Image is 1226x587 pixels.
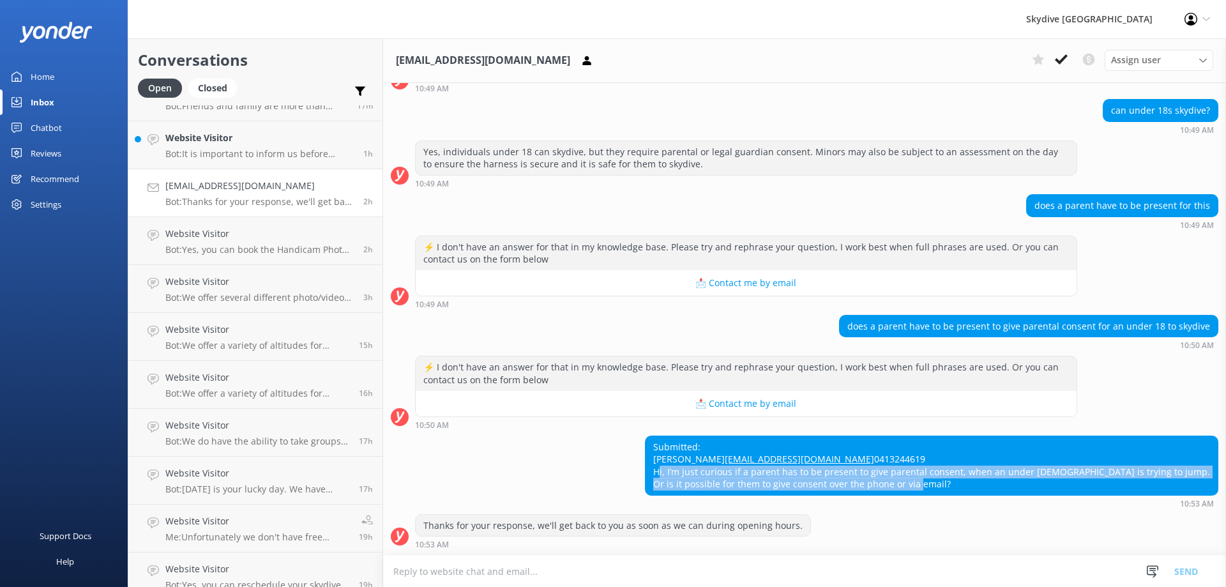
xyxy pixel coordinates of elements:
span: Oct 06 2025 07:30pm (UTC +10:00) Australia/Brisbane [359,484,373,494]
h4: Website Visitor [165,418,349,432]
a: Open [138,80,188,95]
a: Website VisitorBot:Yes, you can book the Handicam Photo and Video Packages online, call to add to... [128,217,382,265]
strong: 10:50 AM [415,422,449,429]
p: Me: Unfortunately we don't have free transfer from [GEOGRAPHIC_DATA] to the [GEOGRAPHIC_DATA] [165,531,349,543]
div: Closed [188,79,237,98]
span: Oct 07 2025 10:53am (UTC +10:00) Australia/Brisbane [363,196,373,207]
div: Oct 07 2025 10:53am (UTC +10:00) Australia/Brisbane [415,540,811,549]
strong: 10:49 AM [1180,222,1214,229]
div: Oct 07 2025 10:50am (UTC +10:00) Australia/Brisbane [415,420,1077,429]
div: does a parent have to be present for this [1027,195,1218,217]
div: Reviews [31,141,61,166]
a: Website VisitorBot:[DATE] is your lucky day. We have exclusive offers when you book direct! Visit... [128,457,382,505]
div: Support Docs [40,523,91,549]
div: Oct 07 2025 10:49am (UTC +10:00) Australia/Brisbane [415,179,1077,188]
p: Bot: We do have the ability to take groups on the same plane, but group sizes can vary depending ... [165,436,349,447]
img: yonder-white-logo.png [19,22,93,43]
strong: 10:53 AM [415,541,449,549]
h4: Website Visitor [165,131,354,145]
h2: Conversations [138,48,373,72]
div: Oct 07 2025 10:49am (UTC +10:00) Australia/Brisbane [1103,125,1218,134]
p: Bot: We offer a variety of altitudes for skydiving, with all dropzones providing jumps up to 15,0... [165,388,349,399]
div: Home [31,64,54,89]
h4: Website Visitor [165,466,349,480]
h4: Website Visitor [165,227,354,241]
div: ⚡ I don't have an answer for that in my knowledge base. Please try and rephrase your question, I ... [416,236,1077,270]
a: Website VisitorBot:It is important to inform us before booking if you have any restrictions on yo... [128,121,382,169]
div: Help [56,549,74,574]
a: Closed [188,80,243,95]
div: Oct 07 2025 10:53am (UTC +10:00) Australia/Brisbane [645,499,1218,508]
div: Inbox [31,89,54,115]
span: Oct 06 2025 05:45pm (UTC +10:00) Australia/Brisbane [359,531,373,542]
span: Oct 07 2025 10:34am (UTC +10:00) Australia/Brisbane [363,244,373,255]
div: Settings [31,192,61,217]
h4: [EMAIL_ADDRESS][DOMAIN_NAME] [165,179,354,193]
div: Assign User [1105,50,1213,70]
span: Oct 07 2025 11:30am (UTC +10:00) Australia/Brisbane [363,148,373,159]
div: Submitted: [PERSON_NAME] 0413244619 Hi, I’m just curious if a parent has to be present to give pa... [646,436,1218,495]
h3: [EMAIL_ADDRESS][DOMAIN_NAME] [396,52,570,69]
a: Website VisitorBot:We offer a variety of altitudes for skydiving, with all dropzones providing ju... [128,313,382,361]
h4: Website Visitor [165,275,354,289]
a: [EMAIL_ADDRESS][DOMAIN_NAME] [725,453,874,465]
p: Bot: We offer a variety of altitudes for skydiving, with all dropzones providing jumps up to 15,0... [165,340,349,351]
p: Bot: Friends and family are more than welcome to come along and watch. Please check with the staf... [165,100,347,112]
div: does a parent have to be present to give parental consent for an under 18 to skydive [840,316,1218,337]
a: Website VisitorBot:We do have the ability to take groups on the same plane, but group sizes can v... [128,409,382,457]
div: Oct 07 2025 10:49am (UTC +10:00) Australia/Brisbane [415,300,1077,309]
a: [EMAIL_ADDRESS][DOMAIN_NAME]Bot:Thanks for your response, we'll get back to you as soon as we can... [128,169,382,217]
button: 📩 Contact me by email [416,391,1077,416]
span: Oct 07 2025 09:22am (UTC +10:00) Australia/Brisbane [363,292,373,303]
p: Bot: We offer several different photo/video packages! The Dedicated/Ultimate packages provide the... [165,292,354,303]
strong: 10:53 AM [1180,500,1214,508]
strong: 10:49 AM [415,301,449,309]
div: Oct 07 2025 10:49am (UTC +10:00) Australia/Brisbane [415,84,1077,93]
div: Chatbot [31,115,62,141]
span: Oct 06 2025 07:41pm (UTC +10:00) Australia/Brisbane [359,436,373,446]
div: can under 18s skydive? [1103,100,1218,121]
h4: Website Visitor [165,514,349,528]
div: Thanks for your response, we'll get back to you as soon as we can during opening hours. [416,515,810,537]
span: Oct 06 2025 09:26pm (UTC +10:00) Australia/Brisbane [359,340,373,351]
div: Oct 07 2025 10:49am (UTC +10:00) Australia/Brisbane [1026,220,1218,229]
span: Oct 06 2025 08:15pm (UTC +10:00) Australia/Brisbane [359,388,373,399]
div: Oct 07 2025 10:50am (UTC +10:00) Australia/Brisbane [839,340,1218,349]
strong: 10:49 AM [1180,126,1214,134]
button: 📩 Contact me by email [416,270,1077,296]
strong: 10:50 AM [1180,342,1214,349]
p: Bot: [DATE] is your lucky day. We have exclusive offers when you book direct! Visit our specials ... [165,484,349,495]
div: ⚡ I don't have an answer for that in my knowledge base. Please try and rephrase your question, I ... [416,356,1077,390]
strong: 10:49 AM [415,180,449,188]
a: Website VisitorBot:We offer several different photo/video packages! The Dedicated/Ultimate packag... [128,265,382,313]
h4: Website Visitor [165,370,349,385]
div: Recommend [31,166,79,192]
div: Yes, individuals under 18 can skydive, but they require parental or legal guardian consent. Minor... [416,141,1077,175]
span: Oct 07 2025 12:40pm (UTC +10:00) Australia/Brisbane [357,100,373,111]
h4: Website Visitor [165,562,349,576]
span: Assign user [1111,53,1161,67]
h4: Website Visitor [165,323,349,337]
p: Bot: It is important to inform us before booking if you have any restrictions on your physical ab... [165,148,354,160]
p: Bot: Thanks for your response, we'll get back to you as soon as we can during opening hours. [165,196,354,208]
p: Bot: Yes, you can book the Handicam Photo and Video Packages online, call to add to your booking ... [165,244,354,255]
strong: 10:49 AM [415,85,449,93]
div: Open [138,79,182,98]
a: Website VisitorMe:Unfortunately we don't have free transfer from [GEOGRAPHIC_DATA] to the [GEOGRA... [128,505,382,553]
a: Website VisitorBot:We offer a variety of altitudes for skydiving, with all dropzones providing ju... [128,361,382,409]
